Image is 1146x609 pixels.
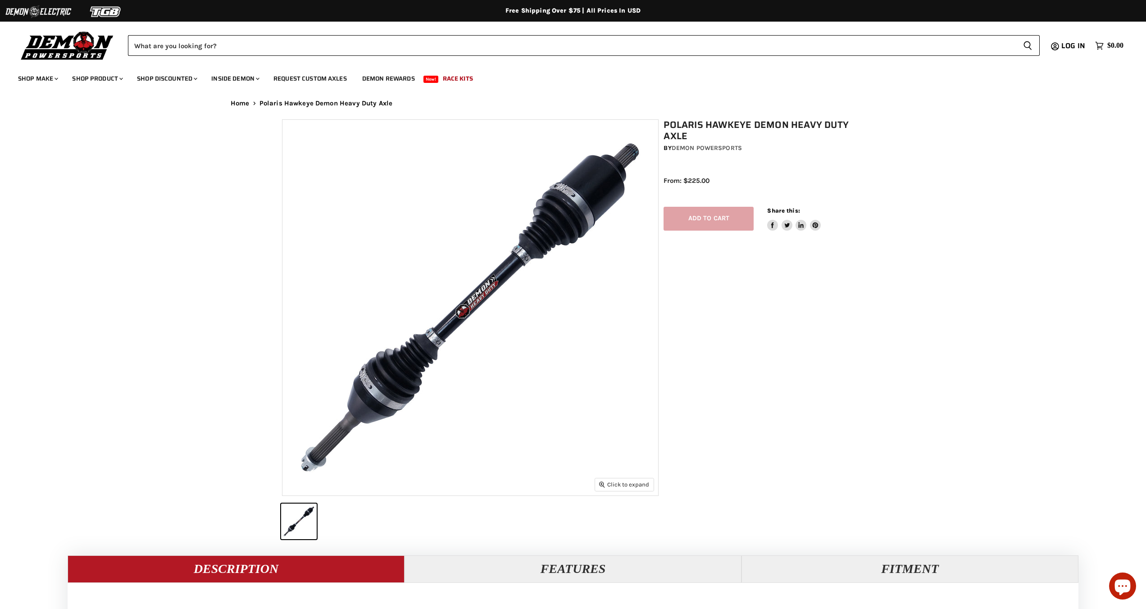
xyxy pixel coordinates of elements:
a: Shop Product [65,69,128,88]
nav: Breadcrumbs [213,100,933,107]
a: Request Custom Axles [267,69,354,88]
span: Share this: [767,207,800,214]
button: Features [405,555,741,582]
span: Polaris Hawkeye Demon Heavy Duty Axle [259,100,393,107]
img: Demon Electric Logo 2 [5,3,72,20]
img: TGB Logo 2 [72,3,140,20]
button: Click to expand [595,478,654,491]
span: From: $225.00 [664,177,709,185]
a: Demon Rewards [355,69,422,88]
span: Log in [1061,40,1085,51]
form: Product [128,35,1040,56]
aside: Share this: [767,207,821,231]
button: Polaris Hawkeye Demon Heavy Duty Axle thumbnail [281,504,317,539]
ul: Main menu [11,66,1121,88]
div: Free Shipping Over $75 | All Prices In USD [213,7,933,15]
img: Polaris Hawkeye Demon Heavy Duty Axle [282,120,658,495]
a: Demon Powersports [672,144,742,152]
a: $0.00 [1091,39,1128,52]
span: New! [423,76,439,83]
a: Shop Make [11,69,64,88]
button: Fitment [741,555,1078,582]
img: Demon Powersports [18,29,117,61]
a: Inside Demon [205,69,265,88]
a: Home [231,100,250,107]
inbox-online-store-chat: Shopify online store chat [1106,573,1139,602]
button: Search [1016,35,1040,56]
span: $0.00 [1107,41,1123,50]
input: Search [128,35,1016,56]
div: by [664,143,869,153]
span: Click to expand [599,481,649,488]
a: Race Kits [436,69,480,88]
button: Description [68,555,405,582]
a: Shop Discounted [130,69,203,88]
h1: Polaris Hawkeye Demon Heavy Duty Axle [664,119,869,142]
a: Log in [1057,42,1091,50]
